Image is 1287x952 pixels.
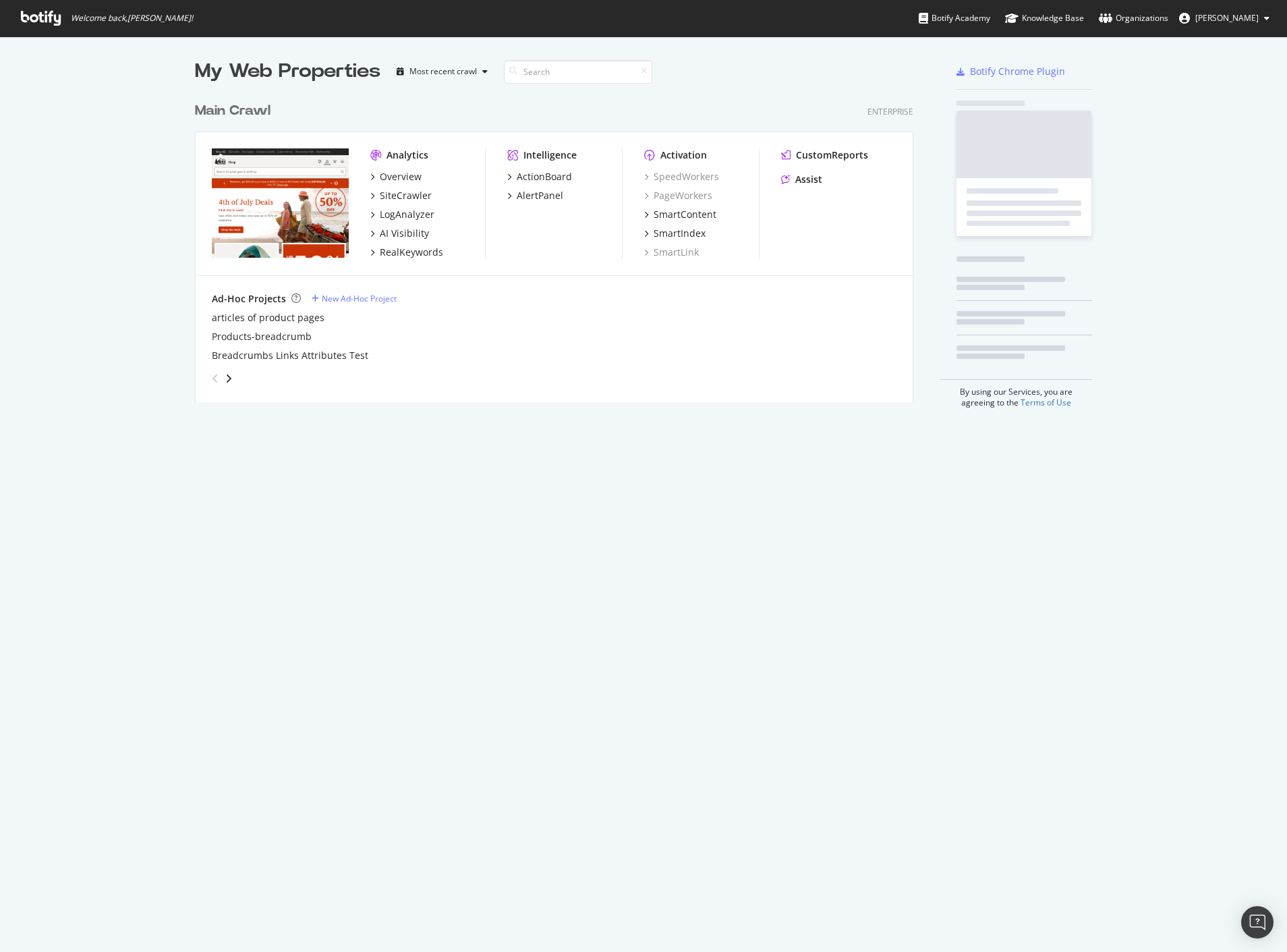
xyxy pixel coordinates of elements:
[391,61,493,82] button: Most recent crawl
[380,208,434,221] div: LogAnalyzer
[504,60,652,84] input: Search
[380,189,432,202] div: SiteCrawler
[409,67,477,76] div: Most recent crawl
[1021,397,1071,408] a: Terms of Use
[387,148,428,162] div: Analytics
[380,227,429,240] div: AI Visibility
[956,65,1065,78] a: Botify Chrome Plugin
[380,170,422,184] div: Overview
[370,170,422,184] a: Overview
[370,227,429,240] a: AI Visibility
[523,148,577,162] div: Intelligence
[195,101,270,121] div: Main Crawl
[370,246,443,259] a: RealKeywords
[517,189,563,202] div: AlertPanel
[1241,906,1274,939] div: Open Intercom Messenger
[867,106,913,117] div: Enterprise
[1099,11,1168,25] div: Organizations
[970,65,1065,78] div: Botify Chrome Plugin
[644,208,716,221] a: SmartContent
[195,85,924,402] div: grid
[654,227,706,240] div: SmartIndex
[644,189,712,202] a: PageWorkers
[795,173,822,186] div: Assist
[781,148,868,162] a: CustomReports
[322,293,397,304] div: New Ad-Hoc Project
[195,58,380,85] div: My Web Properties
[654,208,716,221] div: SmartContent
[212,148,349,258] img: rei.com
[370,189,432,202] a: SiteCrawler
[212,349,368,362] a: Breadcrumbs Links Attributes Test
[919,11,990,25] div: Botify Academy
[1005,11,1084,25] div: Knowledge Base
[940,379,1092,408] div: By using our Services, you are agreeing to the
[224,372,233,385] div: angle-right
[781,173,822,186] a: Assist
[644,246,699,259] a: SmartLink
[507,170,572,184] a: ActionBoard
[370,208,434,221] a: LogAnalyzer
[212,330,312,343] a: Products-breadcrumb
[660,148,707,162] div: Activation
[71,13,193,24] span: Welcome back, [PERSON_NAME] !
[517,170,572,184] div: ActionBoard
[644,227,706,240] a: SmartIndex
[212,311,324,325] a: articles of product pages
[206,368,224,389] div: angle-left
[644,170,719,184] a: SpeedWorkers
[1195,12,1259,24] span: Chris O
[312,293,397,304] a: New Ad-Hoc Project
[507,189,563,202] a: AlertPanel
[212,292,286,306] div: Ad-Hoc Projects
[195,101,276,121] a: Main Crawl
[796,148,868,162] div: CustomReports
[380,246,443,259] div: RealKeywords
[1168,7,1280,29] button: [PERSON_NAME]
